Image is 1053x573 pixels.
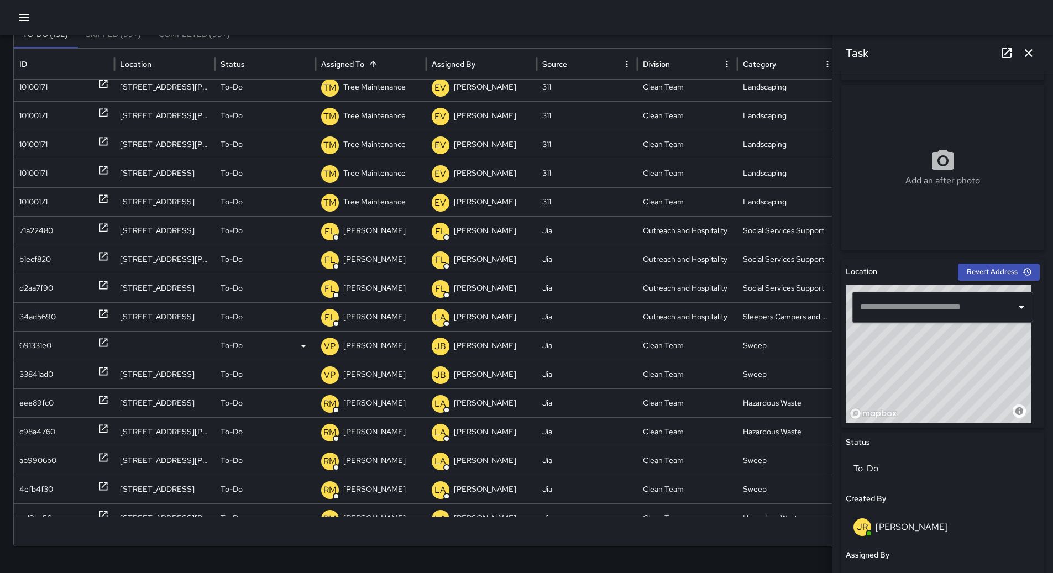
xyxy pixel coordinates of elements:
[537,274,637,302] div: Jia
[324,225,336,238] p: FL
[343,504,406,532] p: [PERSON_NAME]
[19,504,52,532] div: ac19ba50
[637,446,738,475] div: Clean Team
[114,216,215,245] div: 236 Linden Street
[19,332,51,360] div: 691331e0
[19,303,56,331] div: 34ad5690
[537,475,637,503] div: Jia
[221,59,245,69] div: Status
[637,417,738,446] div: Clean Team
[19,418,55,446] div: c98a4760
[454,130,516,159] p: [PERSON_NAME]
[19,73,48,101] div: 10100171
[19,389,54,417] div: eee89fc0
[454,475,516,503] p: [PERSON_NAME]
[221,475,243,503] p: To-Do
[737,446,838,475] div: Sweep
[434,483,446,497] p: LA
[343,446,406,475] p: [PERSON_NAME]
[537,187,637,216] div: 311
[737,187,838,216] div: Landscaping
[454,504,516,532] p: [PERSON_NAME]
[434,139,446,152] p: EV
[114,187,215,216] div: 1438 Market Street
[19,188,48,216] div: 10100171
[323,196,337,209] p: TM
[343,245,406,274] p: [PERSON_NAME]
[323,110,337,123] p: TM
[454,303,516,331] p: [PERSON_NAME]
[343,217,406,245] p: [PERSON_NAME]
[737,245,838,274] div: Social Services Support
[114,503,215,532] div: 100 Van Ness Avenue
[19,274,53,302] div: d2aa7f90
[637,360,738,388] div: Clean Team
[343,332,406,360] p: [PERSON_NAME]
[221,332,243,360] p: To-Do
[454,360,516,388] p: [PERSON_NAME]
[637,245,738,274] div: Outreach and Hospitality
[343,130,406,159] p: Tree Maintenance
[221,303,243,331] p: To-Do
[434,512,446,525] p: LA
[221,389,243,417] p: To-Do
[537,360,637,388] div: Jia
[637,159,738,187] div: Clean Team
[637,216,738,245] div: Outreach and Hospitality
[454,245,516,274] p: [PERSON_NAME]
[537,159,637,187] div: 311
[432,59,475,69] div: Assigned By
[435,225,446,238] p: FL
[323,512,337,525] p: RM
[434,397,446,411] p: LA
[434,369,446,382] p: JB
[221,102,243,130] p: To-Do
[321,59,364,69] div: Assigned To
[114,130,215,159] div: 49 Van Ness Avenue
[454,217,516,245] p: [PERSON_NAME]
[114,101,215,130] div: 80 South Van Ness Avenue
[221,274,243,302] p: To-Do
[454,274,516,302] p: [PERSON_NAME]
[324,254,336,267] p: FL
[454,73,516,101] p: [PERSON_NAME]
[737,274,838,302] div: Social Services Support
[19,130,48,159] div: 10100171
[19,102,48,130] div: 10100171
[221,217,243,245] p: To-Do
[343,303,406,331] p: [PERSON_NAME]
[114,159,215,187] div: 1450 Market Street
[19,475,53,503] div: 4efb4f30
[221,130,243,159] p: To-Do
[114,274,215,302] div: 37 Grove Street
[737,101,838,130] div: Landscaping
[221,446,243,475] p: To-Do
[221,188,243,216] p: To-Do
[343,274,406,302] p: [PERSON_NAME]
[114,475,215,503] div: 1540 Market Street
[737,331,838,360] div: Sweep
[537,72,637,101] div: 311
[637,302,738,331] div: Outreach and Hospitality
[737,302,838,331] div: Sleepers Campers and Loiterers
[19,446,56,475] div: ab9906b0
[454,159,516,187] p: [PERSON_NAME]
[221,245,243,274] p: To-Do
[221,504,243,532] p: To-Do
[343,360,406,388] p: [PERSON_NAME]
[454,102,516,130] p: [PERSON_NAME]
[323,397,337,411] p: RM
[454,446,516,475] p: [PERSON_NAME]
[737,72,838,101] div: Landscaping
[454,418,516,446] p: [PERSON_NAME]
[434,340,446,353] p: JB
[221,418,243,446] p: To-Do
[343,102,406,130] p: Tree Maintenance
[323,167,337,181] p: TM
[343,418,406,446] p: [PERSON_NAME]
[19,59,27,69] div: ID
[19,217,53,245] div: 71a22480
[323,139,337,152] p: TM
[324,311,336,324] p: FL
[743,59,776,69] div: Category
